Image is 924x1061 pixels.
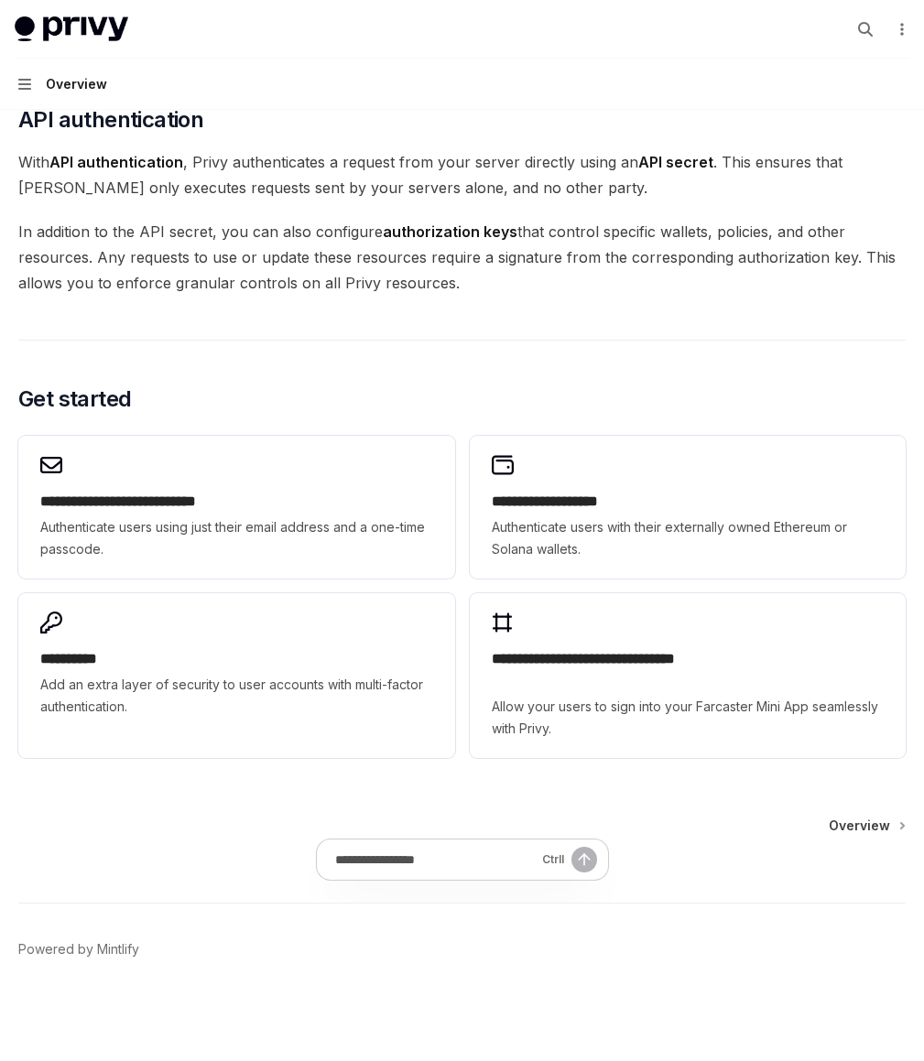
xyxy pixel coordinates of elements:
[18,384,131,414] span: Get started
[18,593,455,758] a: **** *****Add an extra layer of security to user accounts with multi-factor authentication.
[18,940,139,958] a: Powered by Mintlify
[18,149,906,200] span: With , Privy authenticates a request from your server directly using an . This ensures that [PERS...
[383,222,517,241] strong: authorization keys
[492,696,885,740] span: Allow your users to sign into your Farcaster Mini App seamlessly with Privy.
[470,436,907,579] a: **** **** **** ****Authenticate users with their externally owned Ethereum or Solana wallets.
[891,16,909,42] button: More actions
[851,15,880,44] button: Open search
[18,219,906,296] span: In addition to the API secret, you can also configure that control specific wallets, policies, an...
[46,73,107,95] div: Overview
[571,847,597,872] button: Send message
[40,516,433,560] span: Authenticate users using just their email address and a one-time passcode.
[829,817,890,835] span: Overview
[49,153,183,171] strong: API authentication
[829,817,904,835] a: Overview
[638,153,713,171] strong: API secret
[18,105,203,135] span: API authentication
[40,674,433,718] span: Add an extra layer of security to user accounts with multi-factor authentication.
[15,16,128,42] img: light logo
[492,516,885,560] span: Authenticate users with their externally owned Ethereum or Solana wallets.
[335,839,535,880] input: Ask a question...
